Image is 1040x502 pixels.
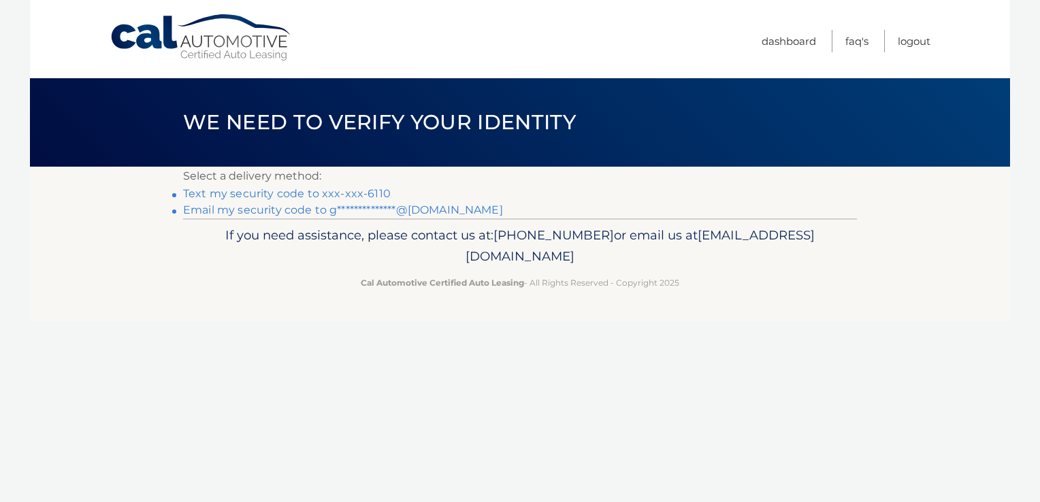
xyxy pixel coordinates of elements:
[898,30,930,52] a: Logout
[183,187,391,200] a: Text my security code to xxx-xxx-6110
[110,14,293,62] a: Cal Automotive
[192,275,848,290] p: - All Rights Reserved - Copyright 2025
[183,110,576,135] span: We need to verify your identity
[361,278,524,288] strong: Cal Automotive Certified Auto Leasing
[762,30,816,52] a: Dashboard
[183,167,857,186] p: Select a delivery method:
[192,224,848,268] p: If you need assistance, please contact us at: or email us at
[493,227,614,243] span: [PHONE_NUMBER]
[845,30,868,52] a: FAQ's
